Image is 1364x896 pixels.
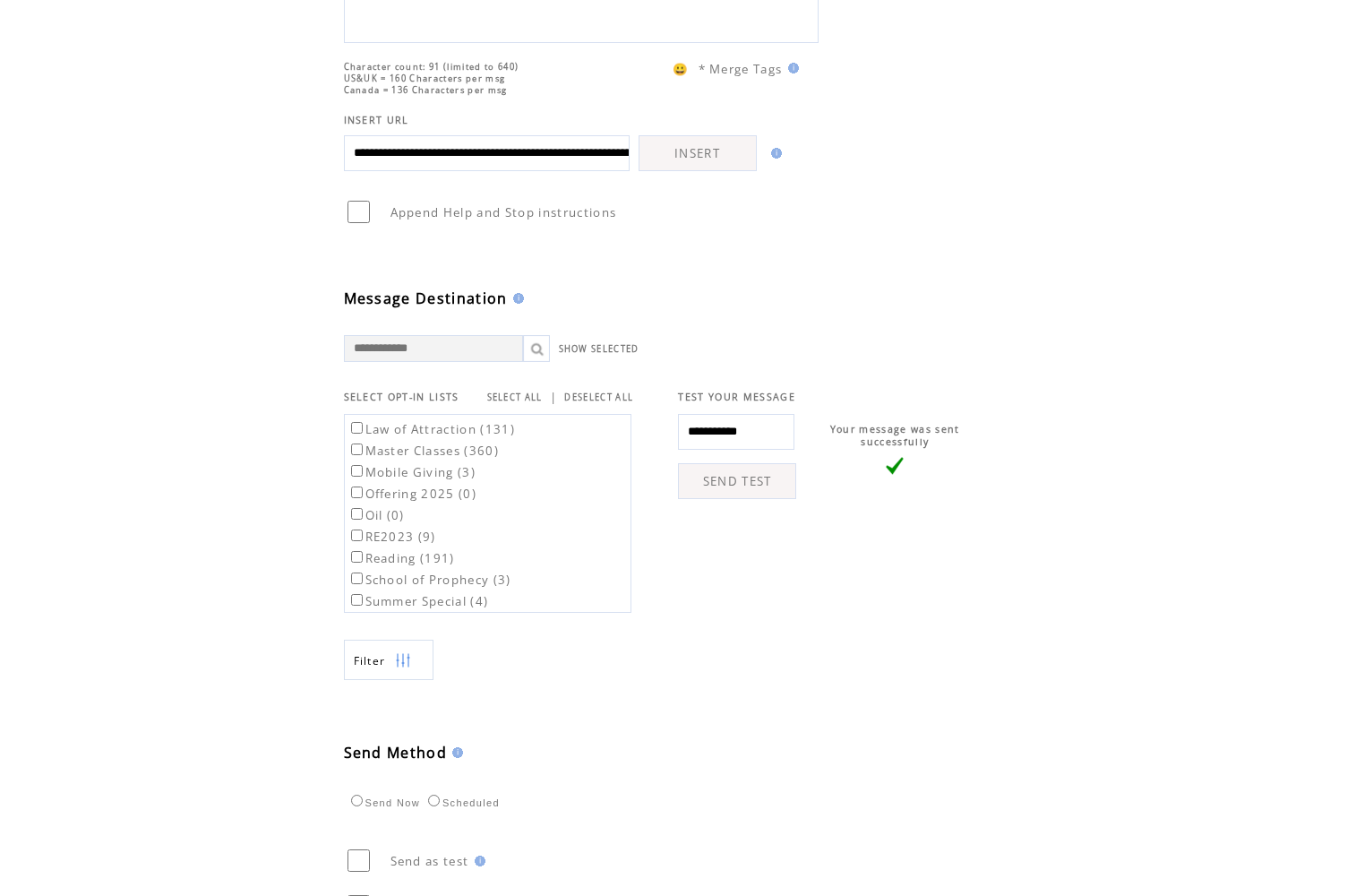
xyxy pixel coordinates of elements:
span: Message Destination [344,289,508,308]
input: School of Prophecy (3) [351,573,363,584]
label: Scheduled [424,797,500,808]
a: DESELECT ALL [564,392,633,403]
img: filters.png [395,641,411,681]
label: Master Classes (360) [347,443,500,459]
img: vLarge.png [886,457,904,475]
label: Law of Attraction (131) [347,421,516,437]
a: Filter [344,640,433,680]
span: Append Help and Stop instructions [390,204,617,220]
input: Reading (191) [351,551,363,563]
input: Scheduled [428,795,440,806]
label: RE2023 (9) [347,529,436,545]
label: Offering 2025 (0) [347,486,477,502]
span: TEST YOUR MESSAGE [678,391,795,403]
span: Send as test [390,853,469,869]
img: help.gif [766,148,782,159]
a: INSERT [639,135,757,171]
span: Your message was sent successfully [830,423,960,448]
a: SHOW SELECTED [559,343,639,355]
label: Mobile Giving (3) [347,464,476,480]
img: help.gif [447,747,463,758]
span: Show filters [354,653,386,668]
img: help.gif [508,293,524,304]
input: Mobile Giving (3) [351,465,363,477]
span: Canada = 136 Characters per msg [344,84,508,96]
input: Send Now [351,795,363,806]
span: SELECT OPT-IN LISTS [344,391,459,403]
label: Send Now [347,797,420,808]
a: SELECT ALL [487,392,543,403]
span: Character count: 91 (limited to 640) [344,61,519,73]
span: 😀 [673,61,689,77]
label: Summer Special (4) [347,593,489,609]
span: US&UK = 160 Characters per msg [344,73,506,84]
img: help.gif [469,856,485,866]
input: Offering 2025 (0) [351,487,363,498]
label: Reading (191) [347,550,455,566]
label: Oil (0) [347,507,405,523]
input: Summer Special (4) [351,594,363,606]
input: Master Classes (360) [351,444,363,455]
span: | [550,389,557,405]
input: RE2023 (9) [351,530,363,541]
label: School of Prophecy (3) [347,572,511,588]
img: help.gif [783,63,799,73]
span: Send Method [344,743,448,762]
a: SEND TEST [678,463,796,499]
input: Law of Attraction (131) [351,422,363,434]
input: Oil (0) [351,508,363,520]
span: * Merge Tags [699,61,783,77]
span: INSERT URL [344,114,409,126]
